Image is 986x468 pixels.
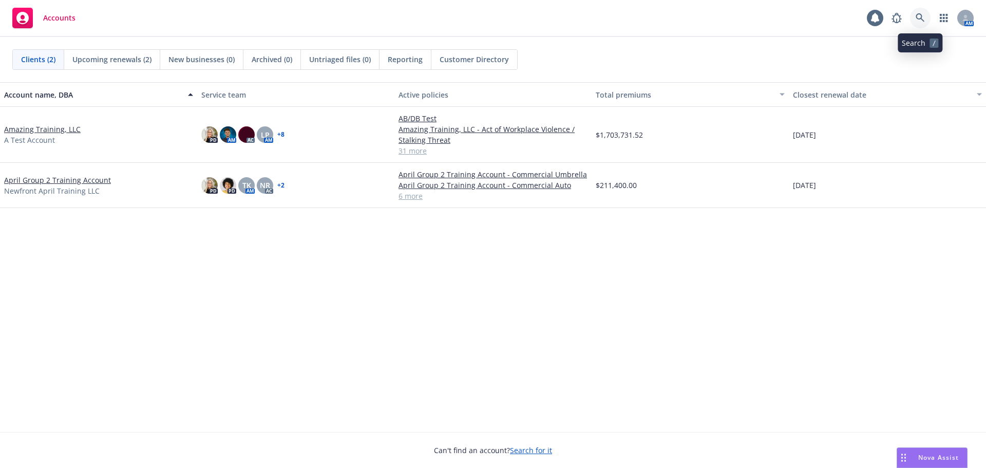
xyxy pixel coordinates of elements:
button: Nova Assist [897,447,968,468]
div: Total premiums [596,89,773,100]
img: photo [220,126,236,143]
span: $211,400.00 [596,180,637,191]
a: AB/DB Test [399,113,587,124]
img: photo [238,126,255,143]
span: $1,703,731.52 [596,129,643,140]
a: April Group 2 Training Account - Commercial Auto [399,180,587,191]
span: Customer Directory [440,54,509,65]
a: April Group 2 Training Account [4,175,111,185]
div: Drag to move [897,448,910,467]
img: photo [201,177,218,194]
div: Active policies [399,89,587,100]
img: photo [220,177,236,194]
a: Search for it [510,445,552,455]
span: TK [242,180,251,191]
span: Reporting [388,54,423,65]
span: A Test Account [4,135,55,145]
a: Switch app [934,8,954,28]
button: Active policies [394,82,592,107]
span: [DATE] [793,129,816,140]
span: [DATE] [793,180,816,191]
a: 31 more [399,145,587,156]
span: NR [260,180,270,191]
span: LP [261,129,270,140]
span: Accounts [43,14,75,22]
div: Service team [201,89,390,100]
a: April Group 2 Training Account - Commercial Umbrella [399,169,587,180]
a: + 2 [277,182,285,189]
a: Accounts [8,4,80,32]
a: Search [910,8,931,28]
a: Amazing Training, LLC [4,124,81,135]
span: Nova Assist [918,453,959,462]
a: + 8 [277,132,285,138]
a: Amazing Training, LLC - Act of Workplace Violence / Stalking Threat [399,124,587,145]
div: Account name, DBA [4,89,182,100]
a: 6 more [399,191,587,201]
div: Closest renewal date [793,89,971,100]
button: Total premiums [592,82,789,107]
span: New businesses (0) [168,54,235,65]
button: Service team [197,82,394,107]
span: Untriaged files (0) [309,54,371,65]
span: Clients (2) [21,54,55,65]
span: Upcoming renewals (2) [72,54,151,65]
img: photo [201,126,218,143]
button: Closest renewal date [789,82,986,107]
span: Archived (0) [252,54,292,65]
span: Can't find an account? [434,445,552,456]
a: Report a Bug [886,8,907,28]
span: Newfront April Training LLC [4,185,100,196]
